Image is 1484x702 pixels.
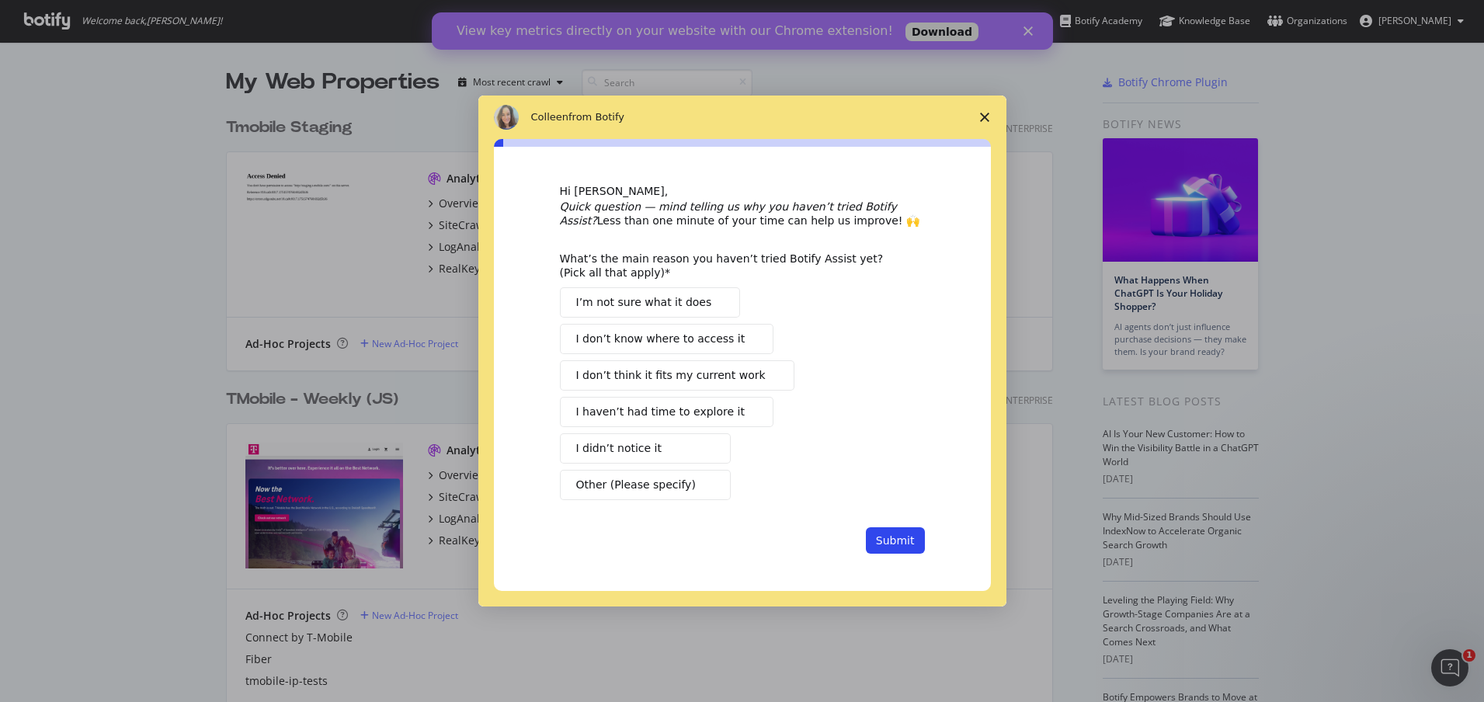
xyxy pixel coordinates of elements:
[560,287,741,318] button: I’m not sure what it does
[560,470,731,500] button: Other (Please specify)
[474,10,547,29] a: Download
[560,397,773,427] button: I haven’t had time to explore it
[576,404,745,420] span: I haven’t had time to explore it
[560,184,925,200] div: Hi [PERSON_NAME],
[568,111,624,123] span: from Botify
[560,324,774,354] button: I don’t know where to access it
[560,433,731,464] button: I didn’t notice it
[576,331,745,347] span: I don’t know where to access it
[560,200,925,228] div: Less than one minute of your time can help us improve! 🙌
[592,14,607,23] div: Close
[560,360,794,391] button: I don’t think it fits my current work
[560,200,897,227] i: Quick question — mind telling us why you haven’t tried Botify Assist?
[494,105,519,130] img: Profile image for Colleen
[560,252,902,280] div: What’s the main reason you haven’t tried Botify Assist yet? (Pick all that apply)
[531,111,569,123] span: Colleen
[576,367,766,384] span: I don’t think it fits my current work
[576,294,712,311] span: I’m not sure what it does
[576,440,662,457] span: I didn’t notice it
[866,527,925,554] button: Submit
[576,477,696,493] span: Other (Please specify)
[963,96,1006,139] span: Close survey
[25,11,461,26] div: View key metrics directly on your website with our Chrome extension!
